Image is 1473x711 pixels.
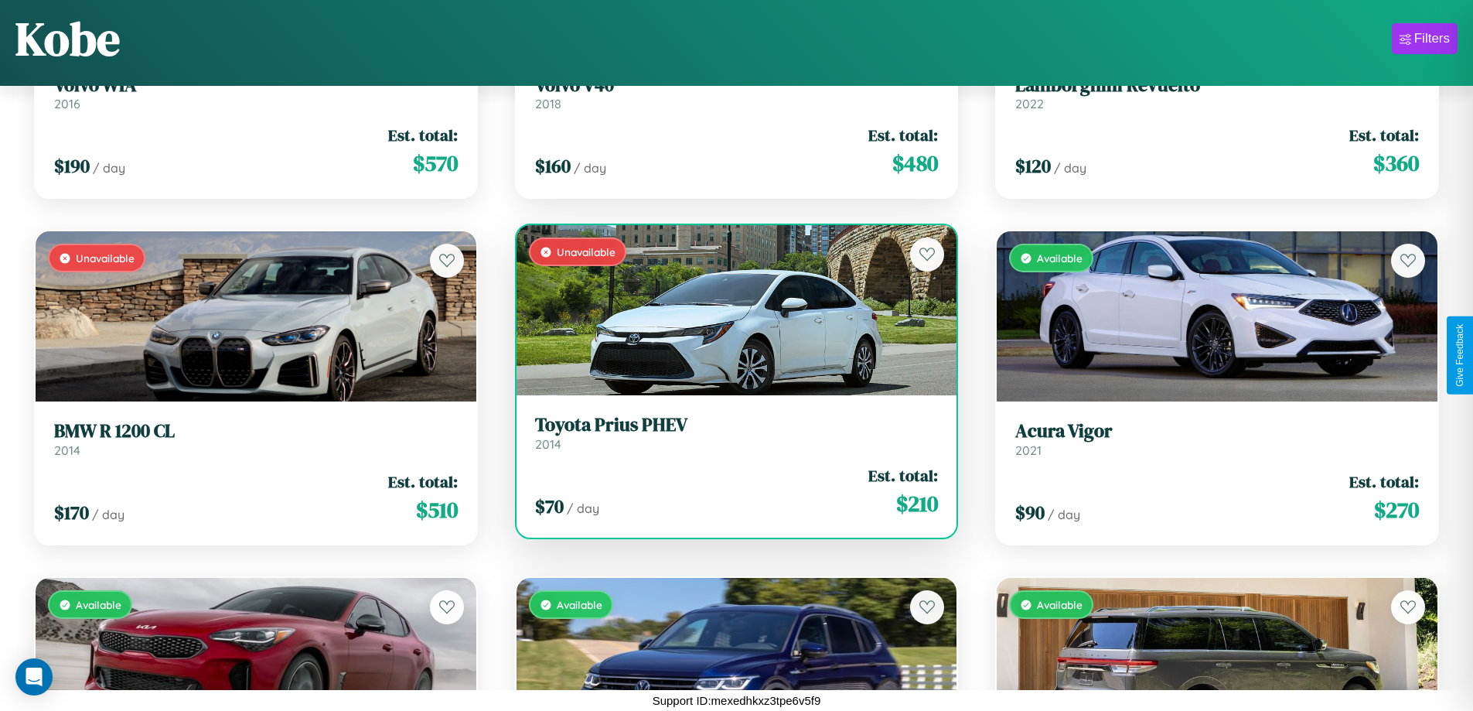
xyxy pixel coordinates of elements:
[54,96,80,111] span: 2016
[388,124,458,146] span: Est. total:
[54,420,458,458] a: BMW R 1200 CL2014
[1015,74,1419,112] a: Lamborghini Revuelto2022
[896,488,938,519] span: $ 210
[1392,23,1458,54] button: Filters
[93,160,125,176] span: / day
[1015,420,1419,458] a: Acura Vigor2021
[54,500,89,525] span: $ 170
[535,436,561,452] span: 2014
[413,148,458,179] span: $ 570
[54,420,458,443] h3: BMW R 1200 CL
[535,414,939,436] h3: Toyota Prius PHEV
[54,74,458,112] a: Volvo WIA2016
[567,501,599,516] span: / day
[76,251,135,265] span: Unavailable
[535,494,564,519] span: $ 70
[15,658,53,696] div: Open Intercom Messenger
[1349,470,1419,493] span: Est. total:
[416,494,458,525] span: $ 510
[1414,31,1450,46] div: Filters
[1054,160,1086,176] span: / day
[1015,96,1044,111] span: 2022
[535,74,939,112] a: Volvo V402018
[1015,443,1042,458] span: 2021
[1374,494,1419,525] span: $ 270
[1048,507,1080,522] span: / day
[574,160,606,176] span: / day
[1037,251,1083,265] span: Available
[1015,420,1419,443] h3: Acura Vigor
[535,96,561,111] span: 2018
[92,507,124,522] span: / day
[653,690,821,711] p: Support ID: mexedhkxz3tpe6v5f9
[1349,124,1419,146] span: Est. total:
[54,443,80,458] span: 2014
[557,245,615,258] span: Unavailable
[535,414,939,452] a: Toyota Prius PHEV2014
[15,7,120,70] h1: Kobe
[54,153,90,179] span: $ 190
[76,598,121,611] span: Available
[1454,324,1465,387] div: Give Feedback
[868,464,938,487] span: Est. total:
[535,153,571,179] span: $ 160
[557,598,602,611] span: Available
[388,470,458,493] span: Est. total:
[1037,598,1083,611] span: Available
[1015,500,1045,525] span: $ 90
[868,124,938,146] span: Est. total:
[1373,148,1419,179] span: $ 360
[1015,153,1051,179] span: $ 120
[892,148,938,179] span: $ 480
